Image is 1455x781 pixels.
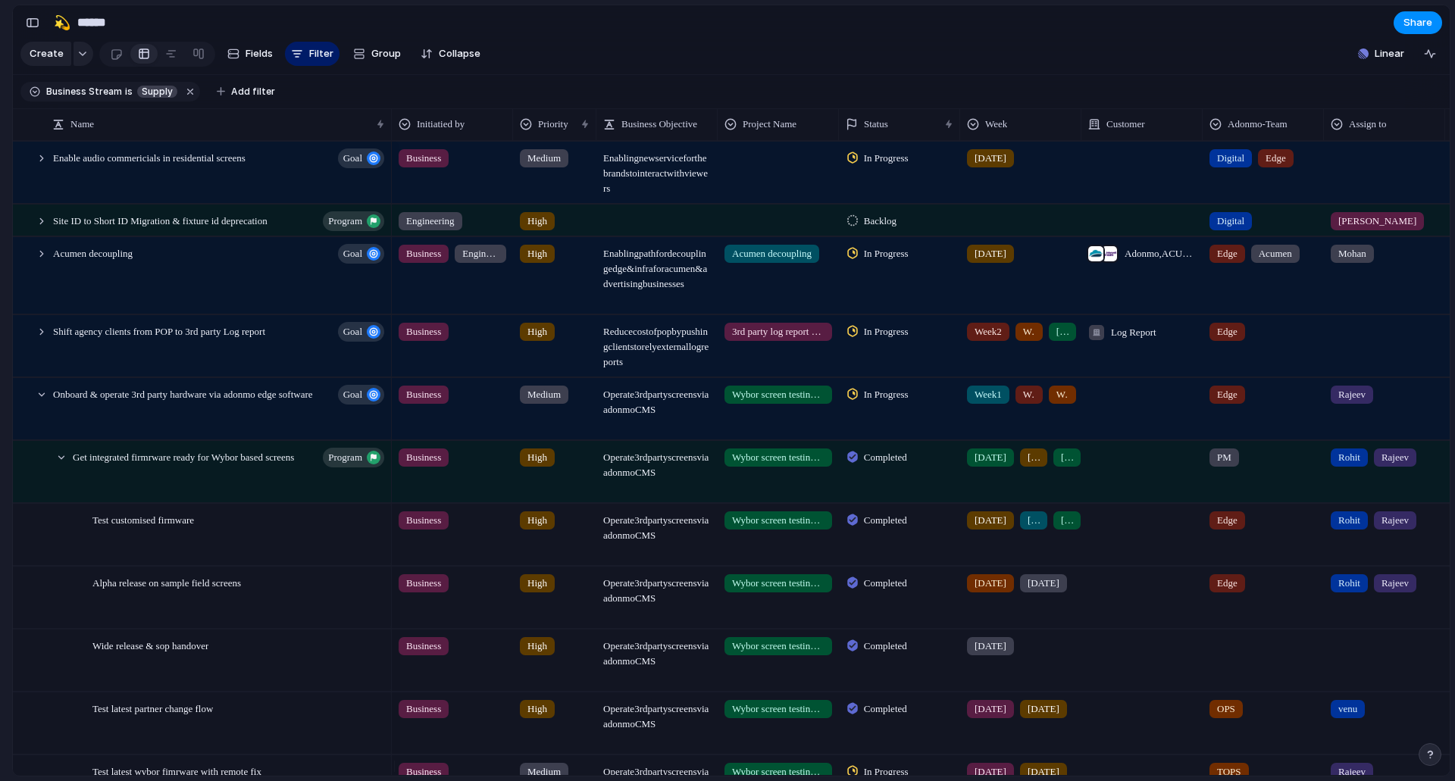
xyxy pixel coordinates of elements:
span: Business [406,701,441,717]
span: [PERSON_NAME] [1338,214,1416,229]
button: goal [338,385,384,405]
span: High [527,639,547,654]
span: venu [1338,701,1357,717]
span: Group [371,46,401,61]
span: Edge [1217,576,1238,591]
span: Operate 3rd party screens via adonmo CMS [597,693,717,732]
span: Operate 3rd party screens via adonmo CMS [597,442,717,480]
span: Edge [1217,513,1238,528]
span: Edge [1217,387,1238,402]
span: High [527,214,547,229]
span: Rohit [1338,513,1360,528]
button: program [323,211,384,231]
span: Adonmo-Team [1228,117,1288,132]
span: Share [1403,15,1432,30]
span: In Progress [864,246,909,261]
span: [DATE] [975,450,1006,465]
span: Completed [864,576,907,591]
span: Business Objective [621,117,697,132]
span: Enabling new service for the brands to interact with viewers [597,142,717,196]
span: Test latest wybor fimrware with remote fix [92,762,261,779]
button: Fields [221,42,279,66]
span: High [527,246,547,261]
span: Adonmo , ACUMEN [1125,246,1196,261]
span: [DATE] [1028,450,1040,465]
span: Edge [1217,324,1238,339]
button: Linear [1352,42,1410,65]
span: Week3 [1023,324,1035,339]
span: Name [70,117,94,132]
span: Linear [1375,46,1404,61]
span: [DATE] [975,246,1006,261]
span: Log Report [1111,325,1156,340]
span: Operate 3rd party screens via adonmo CMS [597,505,717,543]
button: goal [338,322,384,342]
span: [DATE] [975,639,1006,654]
span: Rajeev [1338,387,1366,402]
span: In Progress [864,324,909,339]
span: Completed [864,450,907,465]
span: Assign to [1349,117,1386,132]
span: High [527,324,547,339]
span: [DATE] [1061,450,1073,465]
span: is [125,85,133,98]
span: Digital [1217,214,1244,229]
span: [DATE] [1061,513,1073,528]
span: Wybor screen testing & integration [732,387,824,402]
span: Engineering [406,214,455,229]
span: [DATE] [975,576,1006,591]
div: 💫 [54,12,70,33]
span: program [328,211,362,232]
span: 3rd party log report service providerintegration [732,324,824,339]
span: [DATE] [975,151,1006,166]
span: Medium [527,151,561,166]
span: Alpha release on sample field screens [92,573,241,591]
span: [DATE] [1028,701,1059,717]
span: High [527,701,547,717]
span: Acumen decoupling [732,246,812,261]
span: Completed [864,639,907,654]
span: program [328,447,362,468]
span: Add filter [231,85,275,98]
button: 💫 [50,11,74,35]
span: Rajeev [1381,450,1409,465]
span: In Progress [864,151,909,166]
span: Wide release & sop handover [92,636,208,654]
span: Business [406,639,441,654]
span: Week3 [1056,387,1069,402]
span: Initiatied by [417,117,465,132]
span: Filter [309,46,333,61]
span: Acumen decoupling [53,244,133,261]
span: Enable audio commericials in residential screens [53,148,246,166]
span: Rohit [1338,450,1360,465]
span: [DATE] [1028,576,1059,591]
span: Wybor screen testing & integration [732,576,824,591]
span: [DATE] [1056,324,1069,339]
span: Rajeev [1381,513,1409,528]
span: Operate 3rd party screens via adonmo CMS [597,630,717,669]
span: Mohan [1338,246,1366,261]
span: Wybor screen testing & integration [732,513,824,528]
span: goal [343,243,362,264]
button: program [323,448,384,467]
span: Business [406,450,441,465]
span: Week1 [975,387,1002,402]
button: goal [338,148,384,168]
span: Test latest partner change flow [92,699,213,717]
span: Fields [246,46,273,61]
span: goal [343,384,362,405]
span: [DATE] [975,513,1006,528]
span: Shift agency clients from POP to 3rd party Log report [53,322,265,339]
button: Share [1394,11,1442,34]
span: Rohit [1338,576,1360,591]
button: Group [346,42,408,66]
span: [DATE] [1028,513,1040,528]
span: Edge [1217,246,1238,261]
span: Week [985,117,1007,132]
span: In Progress [864,387,909,402]
span: High [527,450,547,465]
span: [DATE] [975,701,1006,717]
span: Supply [142,85,173,98]
span: Customer [1106,117,1145,132]
span: Edge [1266,151,1286,166]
